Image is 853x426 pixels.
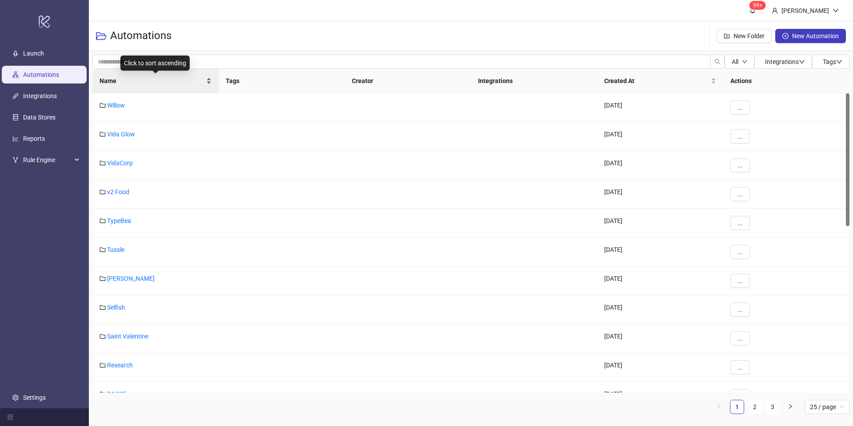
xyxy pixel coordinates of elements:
a: 2 [748,400,761,414]
a: Settings [23,394,46,401]
button: ... [730,100,750,115]
span: 25 / page [810,400,844,414]
a: Launch [23,50,44,57]
span: New Automation [792,32,839,40]
a: POSSE [107,390,126,398]
button: right [783,400,797,414]
th: Created At [597,69,723,93]
div: [DATE] [597,382,723,411]
span: down [836,59,842,65]
span: ... [737,162,743,169]
span: folder [100,218,106,224]
button: New Folder [717,29,772,43]
li: 2 [748,400,762,414]
span: down [833,8,839,14]
div: Click to sort ascending [120,56,190,71]
span: bell [749,7,756,13]
span: menu-fold [7,414,13,420]
div: [DATE] [597,324,723,353]
span: Created At [604,76,709,86]
div: [DATE] [597,93,723,122]
button: ... [730,303,750,317]
button: ... [730,360,750,374]
span: ... [737,364,743,371]
span: ... [737,277,743,284]
h3: Automations [110,29,171,43]
a: Research [107,362,133,369]
a: Integrations [23,92,57,100]
a: VidaCorp [107,159,133,167]
th: Tags [219,69,345,93]
li: 1 [730,400,744,414]
span: fork [12,157,19,163]
a: Selfish [107,304,125,311]
span: folder-add [724,33,730,39]
span: folder [100,275,106,282]
a: [PERSON_NAME] [107,275,155,282]
span: user [772,8,778,14]
a: Automations [23,71,59,78]
button: ... [730,187,750,201]
div: [DATE] [597,238,723,267]
th: Creator [345,69,471,93]
span: ... [737,393,743,400]
span: down [742,59,747,64]
th: Actions [723,69,849,93]
span: folder [100,391,106,397]
span: folder [100,247,106,253]
div: Page Size [805,400,849,414]
span: left [717,404,722,409]
div: [PERSON_NAME] [778,6,833,16]
a: Tussle [107,246,124,253]
button: ... [730,129,750,143]
a: Saint Valentine [107,333,148,340]
a: Reports [23,135,45,142]
a: Data Stores [23,114,56,121]
span: Rule Engine [23,151,72,169]
span: folder [100,189,106,195]
th: Name [92,69,219,93]
a: TypeBea [107,217,131,224]
a: Willow [107,102,125,109]
span: folder [100,160,106,166]
span: folder [100,102,106,108]
button: ... [730,245,750,259]
span: New Folder [733,32,765,40]
span: right [788,404,793,409]
li: Previous Page [712,400,726,414]
span: ... [737,306,743,313]
span: folder [100,333,106,339]
div: [DATE] [597,209,723,238]
div: [DATE] [597,180,723,209]
span: plus-circle [782,33,789,39]
a: Vida Glow [107,131,135,138]
div: [DATE] [597,151,723,180]
button: left [712,400,726,414]
a: 1 [730,400,744,414]
span: Tags [823,58,842,65]
button: Tagsdown [812,55,849,69]
th: Integrations [471,69,597,93]
span: down [799,59,805,65]
button: ... [730,389,750,403]
div: [DATE] [597,122,723,151]
button: ... [730,216,750,230]
a: 3 [766,400,779,414]
button: ... [730,331,750,346]
span: Name [100,76,204,86]
div: [DATE] [597,267,723,295]
span: ... [737,104,743,111]
span: folder [100,131,106,137]
span: folder-open [96,31,107,41]
span: folder [100,304,106,311]
button: ... [730,158,750,172]
button: New Automation [775,29,846,43]
li: 3 [765,400,780,414]
span: Integrations [765,58,805,65]
span: ... [737,335,743,342]
div: [DATE] [597,295,723,324]
button: ... [730,274,750,288]
button: Alldown [725,55,754,69]
div: [DATE] [597,353,723,382]
span: search [714,59,721,65]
